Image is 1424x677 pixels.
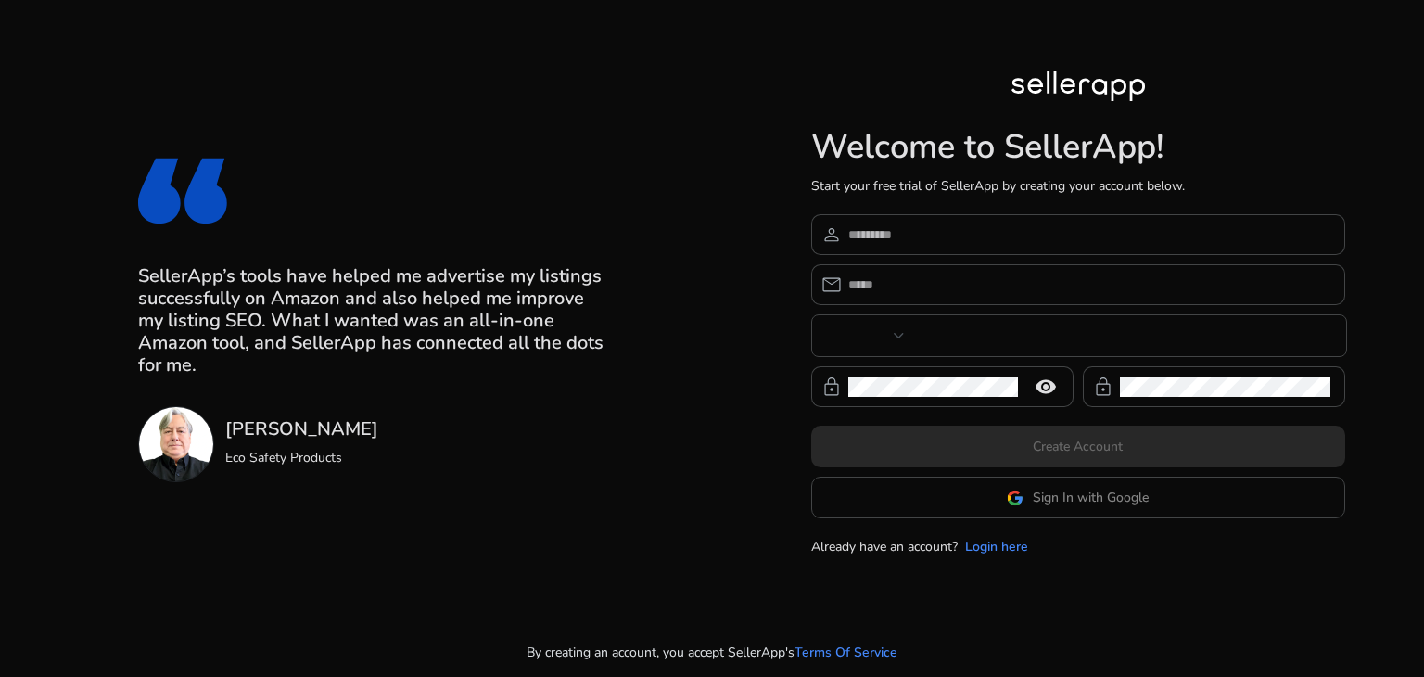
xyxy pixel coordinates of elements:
[225,448,378,467] p: Eco Safety Products
[820,376,843,398] span: lock
[811,537,958,556] p: Already have an account?
[820,224,843,246] span: person
[138,265,613,377] h3: SellerApp’s tools have helped me advertise my listings successfully on Amazon and also helped me ...
[1092,376,1114,398] span: lock
[811,127,1345,167] h1: Welcome to SellerApp!
[795,643,897,662] a: Terms Of Service
[965,537,1028,556] a: Login here
[225,418,378,441] h3: [PERSON_NAME]
[820,274,843,296] span: email
[1023,376,1068,398] mat-icon: remove_red_eye
[811,176,1345,196] p: Start your free trial of SellerApp by creating your account below.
